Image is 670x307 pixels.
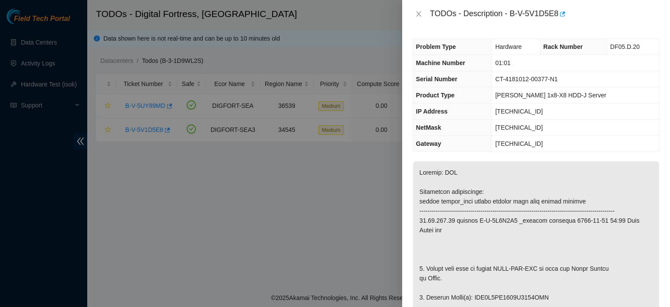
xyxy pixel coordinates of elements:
span: Machine Number [416,59,465,66]
span: CT-4181012-00377-N1 [495,76,557,83]
span: [TECHNICAL_ID] [495,124,543,131]
button: Close [413,10,425,18]
span: Gateway [416,140,441,147]
span: Problem Type [416,43,456,50]
span: Product Type [416,92,455,99]
span: DF05.D.20 [610,43,640,50]
span: Serial Number [416,76,458,83]
span: Hardware [495,43,522,50]
span: [TECHNICAL_ID] [495,108,543,115]
span: close [415,10,422,17]
span: [TECHNICAL_ID] [495,140,543,147]
span: 01:01 [495,59,510,66]
span: NetMask [416,124,441,131]
span: [PERSON_NAME] 1x8-X8 HDD-J Server [495,92,606,99]
div: TODOs - Description - B-V-5V1D5E8 [430,7,660,21]
span: Rack Number [544,43,583,50]
span: IP Address [416,108,448,115]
